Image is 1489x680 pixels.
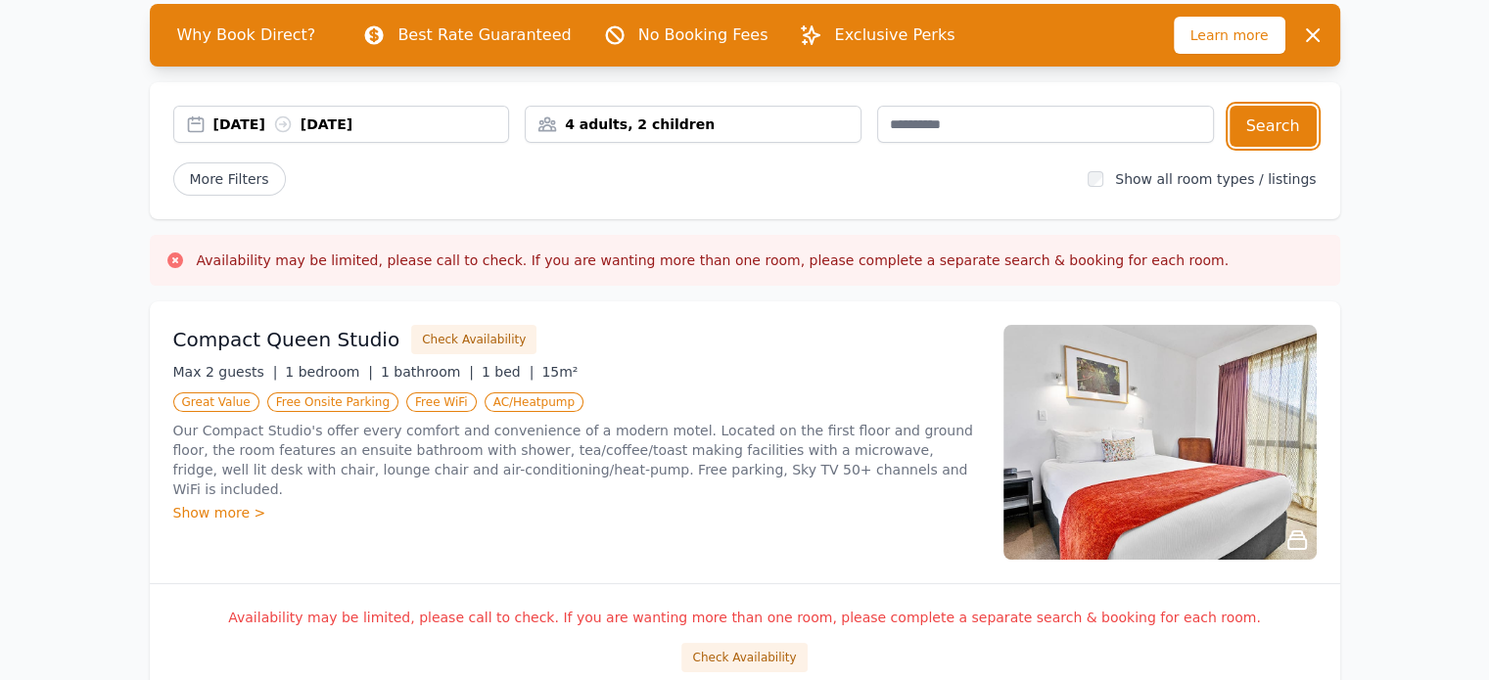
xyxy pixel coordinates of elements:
[681,643,807,672] button: Check Availability
[173,326,400,353] h3: Compact Queen Studio
[213,114,509,134] div: [DATE] [DATE]
[285,364,373,380] span: 1 bedroom |
[1174,17,1285,54] span: Learn more
[173,162,286,196] span: More Filters
[526,114,861,134] div: 4 adults, 2 children
[1230,106,1317,147] button: Search
[834,23,954,47] p: Exclusive Perks
[173,608,1317,627] p: Availability may be limited, please call to check. If you are wanting more than one room, please ...
[197,250,1230,270] h3: Availability may be limited, please call to check. If you are wanting more than one room, please ...
[541,364,578,380] span: 15m²
[173,503,980,522] div: Show more >
[173,421,980,499] p: Our Compact Studio's offer every comfort and convenience of a modern motel. Located on the first ...
[485,392,583,412] span: AC/Heatpump
[406,392,477,412] span: Free WiFi
[267,392,398,412] span: Free Onsite Parking
[411,325,536,354] button: Check Availability
[1115,171,1316,187] label: Show all room types / listings
[482,364,534,380] span: 1 bed |
[173,364,278,380] span: Max 2 guests |
[173,392,259,412] span: Great Value
[381,364,474,380] span: 1 bathroom |
[397,23,571,47] p: Best Rate Guaranteed
[638,23,768,47] p: No Booking Fees
[162,16,332,55] span: Why Book Direct?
